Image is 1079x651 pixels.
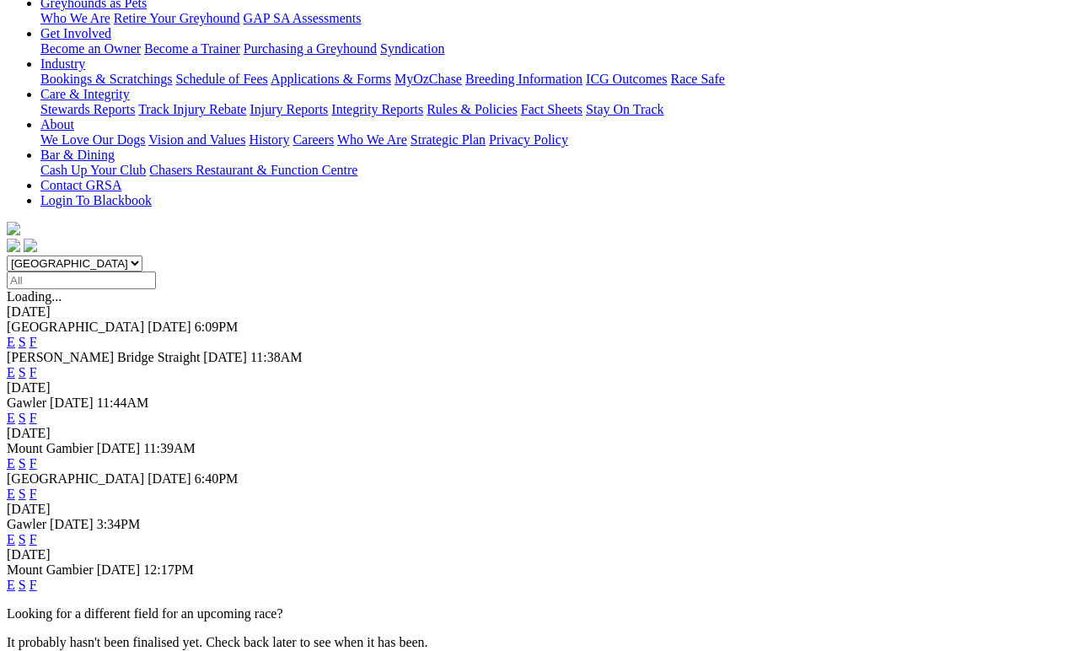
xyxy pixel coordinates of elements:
div: About [40,132,1072,148]
a: Applications & Forms [271,72,391,86]
a: Stewards Reports [40,102,135,116]
a: F [30,411,37,425]
span: 11:39AM [143,441,196,455]
a: S [19,411,26,425]
partial: It probably hasn't been finalised yet. Check back later to see when it has been. [7,635,428,649]
span: 6:40PM [195,471,239,486]
a: S [19,456,26,471]
a: F [30,487,37,501]
input: Select date [7,272,156,289]
span: [DATE] [50,517,94,531]
a: E [7,456,15,471]
a: Injury Reports [250,102,328,116]
a: Privacy Policy [489,132,568,147]
a: Race Safe [670,72,724,86]
a: S [19,532,26,546]
div: Bar & Dining [40,163,1072,178]
a: Rules & Policies [427,102,518,116]
a: Track Injury Rebate [138,102,246,116]
span: 6:09PM [195,320,239,334]
a: Purchasing a Greyhound [244,41,377,56]
span: [DATE] [97,562,141,577]
a: Retire Your Greyhound [114,11,240,25]
div: [DATE] [7,304,1072,320]
img: twitter.svg [24,239,37,252]
div: Greyhounds as Pets [40,11,1072,26]
a: ICG Outcomes [586,72,667,86]
a: Careers [293,132,334,147]
div: Get Involved [40,41,1072,56]
a: F [30,532,37,546]
span: Mount Gambier [7,562,94,577]
div: [DATE] [7,380,1072,395]
a: E [7,578,15,592]
a: Vision and Values [148,132,245,147]
a: Who We Are [337,132,407,147]
div: [DATE] [7,547,1072,562]
a: S [19,365,26,379]
a: E [7,532,15,546]
img: facebook.svg [7,239,20,252]
div: Care & Integrity [40,102,1072,117]
span: [DATE] [148,471,191,486]
a: F [30,456,37,471]
a: Become an Owner [40,41,141,56]
a: E [7,335,15,349]
a: S [19,335,26,349]
span: [DATE] [50,395,94,410]
div: [DATE] [7,502,1072,517]
span: [GEOGRAPHIC_DATA] [7,320,144,334]
a: GAP SA Assessments [244,11,362,25]
a: E [7,487,15,501]
span: 12:17PM [143,562,194,577]
span: [DATE] [148,320,191,334]
a: Industry [40,56,85,71]
a: Syndication [380,41,444,56]
a: Contact GRSA [40,178,121,192]
a: MyOzChase [395,72,462,86]
div: Industry [40,72,1072,87]
a: S [19,578,26,592]
div: [DATE] [7,426,1072,441]
a: Cash Up Your Club [40,163,146,177]
a: About [40,117,74,132]
a: Integrity Reports [331,102,423,116]
a: Who We Are [40,11,110,25]
span: 3:34PM [97,517,141,531]
a: Stay On Track [586,102,663,116]
a: Become a Trainer [144,41,240,56]
a: Strategic Plan [411,132,486,147]
span: Loading... [7,289,62,304]
span: Gawler [7,395,46,410]
a: Care & Integrity [40,87,130,101]
a: Fact Sheets [521,102,582,116]
a: Breeding Information [465,72,582,86]
a: F [30,365,37,379]
span: [DATE] [203,350,247,364]
span: Mount Gambier [7,441,94,455]
a: Get Involved [40,26,111,40]
a: E [7,365,15,379]
a: Chasers Restaurant & Function Centre [149,163,357,177]
span: [PERSON_NAME] Bridge Straight [7,350,200,364]
a: E [7,411,15,425]
span: [GEOGRAPHIC_DATA] [7,471,144,486]
a: Schedule of Fees [175,72,267,86]
span: Gawler [7,517,46,531]
span: 11:44AM [97,395,149,410]
a: Login To Blackbook [40,193,152,207]
a: F [30,578,37,592]
a: History [249,132,289,147]
a: Bar & Dining [40,148,115,162]
span: [DATE] [97,441,141,455]
a: We Love Our Dogs [40,132,145,147]
img: logo-grsa-white.png [7,222,20,235]
a: F [30,335,37,349]
a: Bookings & Scratchings [40,72,172,86]
a: S [19,487,26,501]
span: 11:38AM [250,350,303,364]
p: Looking for a different field for an upcoming race? [7,606,1072,621]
